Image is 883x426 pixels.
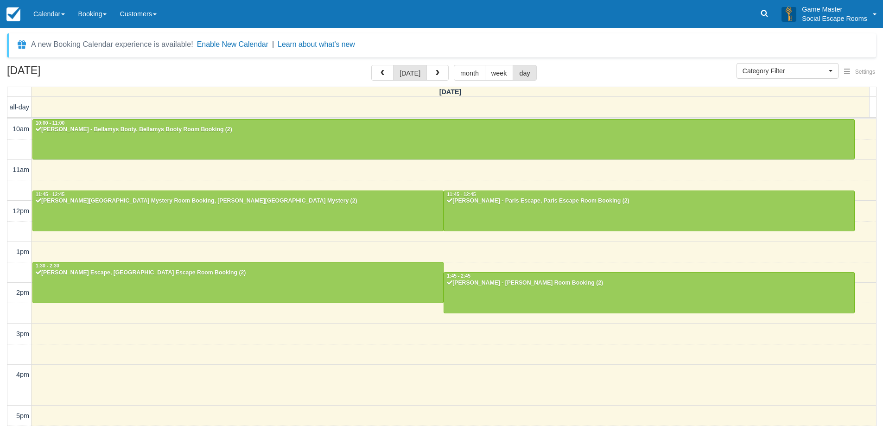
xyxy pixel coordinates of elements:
[446,197,852,205] div: [PERSON_NAME] - Paris Escape, Paris Escape Room Booking (2)
[743,66,826,76] span: Category Filter
[32,119,855,160] a: 10:00 - 11:00[PERSON_NAME] - Bellamys Booty, Bellamys Booty Room Booking (2)
[16,248,29,255] span: 1pm
[513,65,536,81] button: day
[781,6,796,21] img: A3
[16,412,29,420] span: 5pm
[13,166,29,173] span: 11am
[444,272,855,313] a: 1:45 - 2:45[PERSON_NAME] - [PERSON_NAME] Room Booking (2)
[31,39,193,50] div: A new Booking Calendar experience is available!
[36,263,59,268] span: 1:30 - 2:30
[16,330,29,337] span: 3pm
[278,40,355,48] a: Learn about what's new
[36,121,64,126] span: 10:00 - 11:00
[197,40,268,49] button: Enable New Calendar
[447,273,470,279] span: 1:45 - 2:45
[32,262,444,303] a: 1:30 - 2:30[PERSON_NAME] Escape, [GEOGRAPHIC_DATA] Escape Room Booking (2)
[855,69,875,75] span: Settings
[16,371,29,378] span: 4pm
[13,125,29,133] span: 10am
[35,269,441,277] div: [PERSON_NAME] Escape, [GEOGRAPHIC_DATA] Escape Room Booking (2)
[802,5,867,14] p: Game Master
[485,65,514,81] button: week
[32,191,444,231] a: 11:45 - 12:45[PERSON_NAME][GEOGRAPHIC_DATA] Mystery Room Booking, [PERSON_NAME][GEOGRAPHIC_DATA] ...
[6,7,20,21] img: checkfront-main-nav-mini-logo.png
[35,197,441,205] div: [PERSON_NAME][GEOGRAPHIC_DATA] Mystery Room Booking, [PERSON_NAME][GEOGRAPHIC_DATA] Mystery (2)
[444,191,855,231] a: 11:45 - 12:45[PERSON_NAME] - Paris Escape, Paris Escape Room Booking (2)
[35,126,852,134] div: [PERSON_NAME] - Bellamys Booty, Bellamys Booty Room Booking (2)
[7,65,124,82] h2: [DATE]
[272,40,274,48] span: |
[446,280,852,287] div: [PERSON_NAME] - [PERSON_NAME] Room Booking (2)
[454,65,485,81] button: month
[16,289,29,296] span: 2pm
[447,192,476,197] span: 11:45 - 12:45
[737,63,839,79] button: Category Filter
[439,88,462,95] span: [DATE]
[802,14,867,23] p: Social Escape Rooms
[393,65,427,81] button: [DATE]
[36,192,64,197] span: 11:45 - 12:45
[10,103,29,111] span: all-day
[839,65,881,79] button: Settings
[13,207,29,215] span: 12pm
